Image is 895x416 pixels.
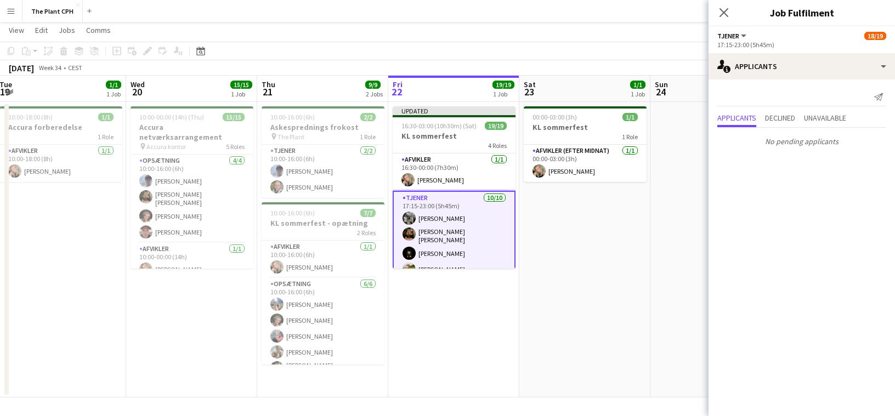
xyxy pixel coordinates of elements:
span: 9/9 [365,81,381,89]
span: 1/1 [630,81,645,89]
span: 7/7 [360,209,376,217]
span: 22 [391,86,403,98]
p: No pending applicants [709,132,895,151]
span: 15/15 [230,81,252,89]
span: 5 Roles [226,143,245,151]
app-card-role: Afvikler (efter midnat)1/100:00-03:00 (3h)[PERSON_NAME] [524,145,647,182]
span: Wed [131,79,145,89]
a: Edit [31,23,52,37]
span: Fri [393,79,403,89]
span: 2/2 [360,113,376,121]
span: Accura kontor [146,143,186,151]
span: Comms [86,25,111,35]
app-card-role: Afvikler1/116:30-00:00 (7h30m)[PERSON_NAME] [393,153,516,191]
a: Jobs [54,23,80,37]
div: 17:15-23:00 (5h45m) [717,41,886,49]
div: [DATE] [9,62,34,73]
span: 4 Roles [488,141,507,150]
app-card-role: Opsætning6/610:00-16:00 (6h)[PERSON_NAME][PERSON_NAME][PERSON_NAME][PERSON_NAME][PERSON_NAME] [PE... [262,278,384,398]
span: 19/19 [492,81,514,89]
span: 15/15 [223,113,245,121]
span: Declined [765,114,795,122]
span: Unavailable [804,114,846,122]
a: Comms [82,23,115,37]
app-job-card: 00:00-03:00 (3h)1/1KL sommerfest1 RoleAfvikler (efter midnat)1/100:00-03:00 (3h)[PERSON_NAME] [524,106,647,182]
h3: Accura netværksarrangement [131,122,253,142]
span: 10:00-16:00 (6h) [270,113,315,121]
span: Tjener [717,32,739,40]
span: 1/1 [98,113,114,121]
div: 1 Job [631,90,645,98]
app-job-card: 10:00-16:00 (6h)2/2Askesprednings frokost The Plant1 RoleTjener2/210:00-16:00 (6h)[PERSON_NAME][P... [262,106,384,198]
span: 20 [129,86,145,98]
span: Edit [35,25,48,35]
app-job-card: 10:00-00:00 (14h) (Thu)15/15Accura netværksarrangement Accura kontor5 RolesOpsætning4/410:00-16:0... [131,106,253,269]
span: 18/19 [864,32,886,40]
h3: KL sommerfest - opætning [262,218,384,228]
button: Tjener [717,32,748,40]
span: 10:00-16:00 (6h) [270,209,315,217]
span: 16:30-03:00 (10h30m) (Sat) [401,122,477,130]
span: Thu [262,79,275,89]
span: 10:00-00:00 (14h) (Thu) [139,113,204,121]
app-job-card: Updated16:30-03:00 (10h30m) (Sat)19/19KL sommerfest4 RolesAfvikler1/116:30-00:00 (7h30m)[PERSON_N... [393,106,516,269]
app-card-role: Tjener10/1017:15-23:00 (5h45m)[PERSON_NAME][PERSON_NAME] [PERSON_NAME][GEOGRAPHIC_DATA][PERSON_NA... [393,191,516,377]
span: View [9,25,24,35]
h3: KL sommerfest [524,122,647,132]
h3: Askesprednings frokost [262,122,384,132]
div: 1 Job [106,90,121,98]
span: Applicants [717,114,756,122]
span: 1 Role [622,133,638,141]
button: The Plant CPH [22,1,83,22]
span: Jobs [59,25,75,35]
span: 1 Role [360,133,376,141]
div: 2 Jobs [366,90,383,98]
span: 24 [653,86,668,98]
span: 00:00-03:00 (3h) [533,113,577,121]
div: Applicants [709,53,895,79]
h3: KL sommerfest [393,131,516,141]
span: 1/1 [622,113,638,121]
app-card-role: Afvikler1/110:00-16:00 (6h)[PERSON_NAME] [262,241,384,278]
span: 19/19 [485,122,507,130]
div: 1 Job [231,90,252,98]
div: Updated [393,106,516,115]
app-card-role: Opsætning4/410:00-16:00 (6h)[PERSON_NAME][PERSON_NAME] [PERSON_NAME][GEOGRAPHIC_DATA][PERSON_NAME... [131,155,253,243]
a: View [4,23,29,37]
span: 1 Role [98,133,114,141]
span: 23 [522,86,536,98]
app-card-role: Afvikler1/110:00-00:00 (14h)[PERSON_NAME] [131,243,253,280]
app-card-role: Tjener2/210:00-16:00 (6h)[PERSON_NAME][PERSON_NAME] [262,145,384,198]
span: Week 34 [36,64,64,72]
div: 1 Job [493,90,514,98]
span: Sat [524,79,536,89]
div: CEST [68,64,82,72]
span: 1/1 [106,81,121,89]
h3: Job Fulfilment [709,5,895,20]
app-job-card: 10:00-16:00 (6h)7/7KL sommerfest - opætning2 RolesAfvikler1/110:00-16:00 (6h)[PERSON_NAME]Opsætni... [262,202,384,364]
span: 2 Roles [357,229,376,237]
span: Sun [655,79,668,89]
span: The Plant [277,133,304,141]
span: 10:00-18:00 (8h) [8,113,53,121]
span: 21 [260,86,275,98]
